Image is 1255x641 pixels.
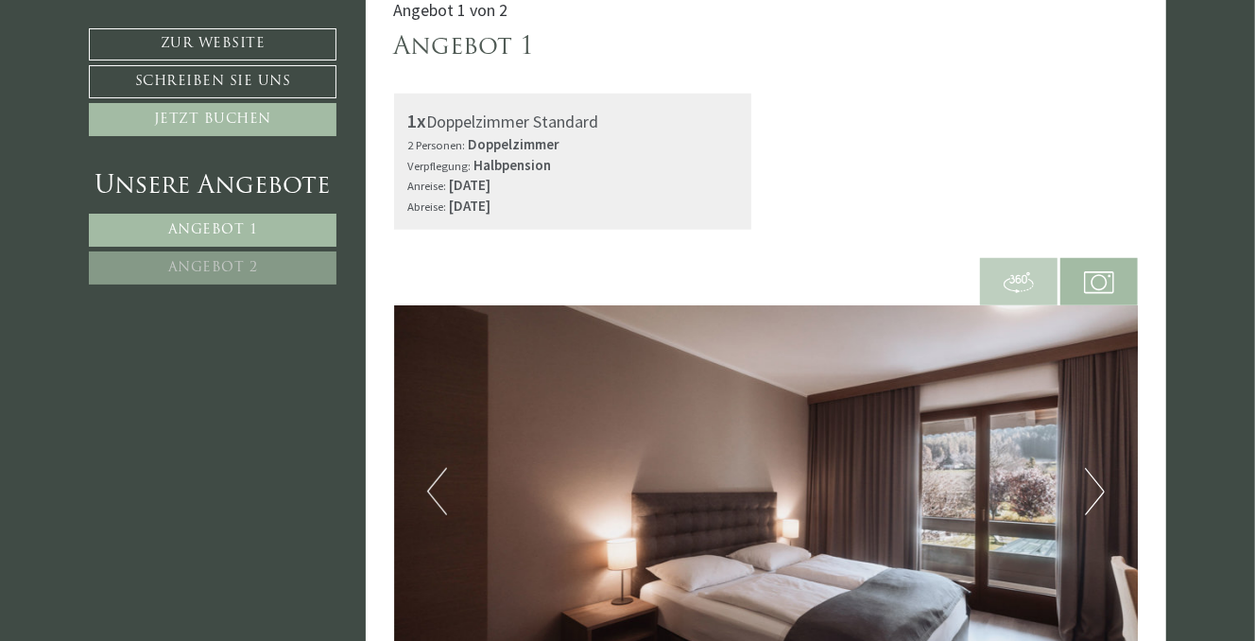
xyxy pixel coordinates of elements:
[89,169,336,204] div: Unsere Angebote
[89,65,336,98] a: Schreiben Sie uns
[408,137,466,152] small: 2 Personen:
[450,197,491,215] b: [DATE]
[408,199,447,214] small: Abreise:
[469,135,560,153] b: Doppelzimmer
[1085,468,1105,515] button: Next
[168,261,258,275] span: Angebot 2
[474,156,552,174] b: Halbpension
[408,108,738,135] div: Doppelzimmer Standard
[1004,268,1034,298] img: 360-grad.svg
[14,50,279,104] div: Guten Tag, wie können wir Ihnen helfen?
[168,223,258,237] span: Angebot 1
[28,54,269,68] div: Montis – Active Nature Spa
[408,109,427,132] b: 1x
[408,158,472,173] small: Verpflegung:
[89,28,336,61] a: Zur Website
[341,14,404,44] div: [DATE]
[450,176,491,194] b: [DATE]
[28,88,269,100] small: 13:49
[408,178,447,193] small: Anreise:
[394,30,535,65] div: Angebot 1
[89,103,336,136] a: Jetzt buchen
[1084,268,1114,298] img: camera.svg
[622,498,745,531] button: Senden
[427,468,447,515] button: Previous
